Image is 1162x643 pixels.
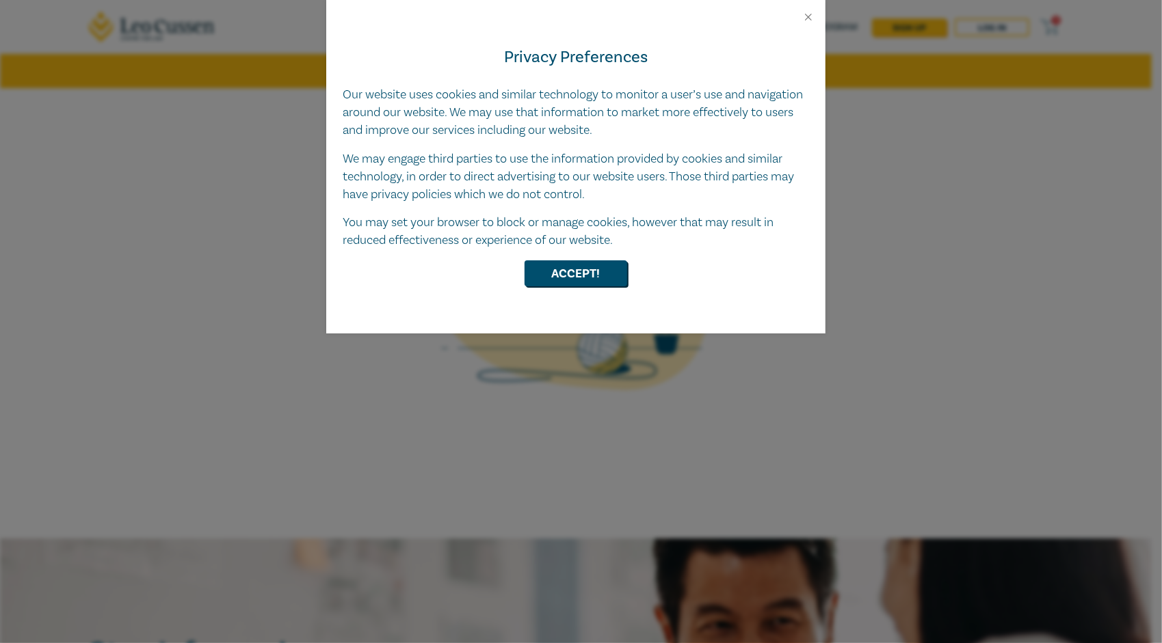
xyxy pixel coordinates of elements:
[343,86,809,139] p: Our website uses cookies and similar technology to monitor a user’s use and navigation around our...
[802,11,815,23] button: Close
[343,150,809,204] p: We may engage third parties to use the information provided by cookies and similar technology, in...
[343,45,809,70] h4: Privacy Preferences
[343,214,809,249] p: You may set your browser to block or manage cookies, however that may result in reduced effective...
[525,260,627,286] button: Accept!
